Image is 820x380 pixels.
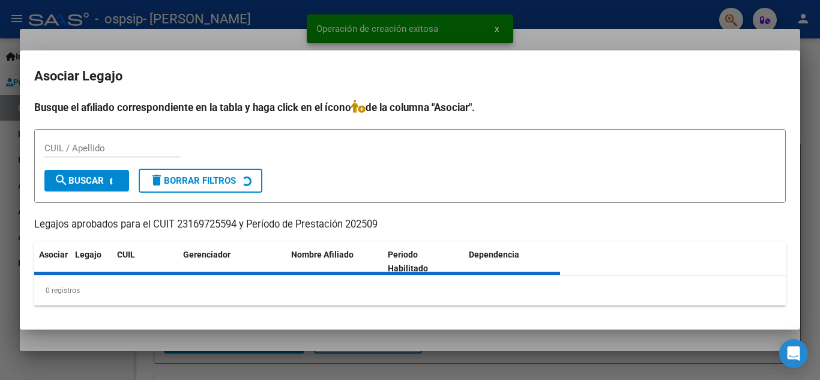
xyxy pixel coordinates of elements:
[291,250,354,259] span: Nombre Afiliado
[34,100,786,115] h4: Busque el afiliado correspondiente en la tabla y haga click en el ícono de la columna "Asociar".
[178,242,286,282] datatable-header-cell: Gerenciador
[149,175,236,186] span: Borrar Filtros
[469,250,519,259] span: Dependencia
[139,169,262,193] button: Borrar Filtros
[779,339,808,368] div: Open Intercom Messenger
[183,250,231,259] span: Gerenciador
[54,175,104,186] span: Buscar
[112,242,178,282] datatable-header-cell: CUIL
[286,242,383,282] datatable-header-cell: Nombre Afiliado
[39,250,68,259] span: Asociar
[54,173,68,187] mat-icon: search
[149,173,164,187] mat-icon: delete
[75,250,101,259] span: Legajo
[383,242,464,282] datatable-header-cell: Periodo Habilitado
[464,242,561,282] datatable-header-cell: Dependencia
[34,276,786,306] div: 0 registros
[44,170,129,192] button: Buscar
[34,242,70,282] datatable-header-cell: Asociar
[34,217,786,232] p: Legajos aprobados para el CUIT 23169725594 y Período de Prestación 202509
[34,65,786,88] h2: Asociar Legajo
[117,250,135,259] span: CUIL
[70,242,112,282] datatable-header-cell: Legajo
[388,250,428,273] span: Periodo Habilitado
